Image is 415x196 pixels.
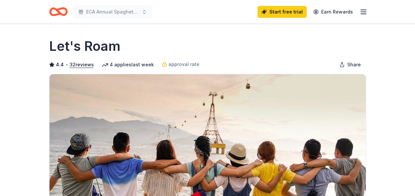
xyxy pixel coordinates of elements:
div: 4 applies last week [102,61,154,69]
a: Start free trial [258,6,307,18]
a: Earn Rewards [309,6,357,18]
span: approval rate [168,60,199,68]
a: approval rate [162,60,199,68]
span: Share [347,61,361,69]
span: 4.4 [56,61,64,69]
button: Share [334,58,366,71]
a: Home [49,4,68,19]
button: ECA Annual Spaghetti Supper Fundraiser [73,5,152,18]
h1: Let's Roam [49,37,121,55]
span: • [65,62,68,67]
span: ECA Annual Spaghetti Supper Fundraiser [86,8,139,16]
button: 32reviews [70,61,94,69]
